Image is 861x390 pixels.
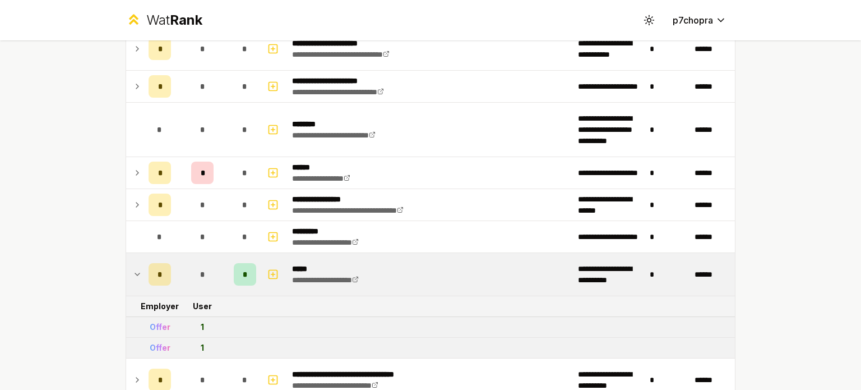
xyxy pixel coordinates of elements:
[144,296,175,316] td: Employer
[170,12,202,28] span: Rank
[146,11,202,29] div: Wat
[150,322,170,333] div: Offer
[126,11,202,29] a: WatRank
[175,296,229,316] td: User
[673,13,713,27] span: p7chopra
[664,10,735,30] button: p7chopra
[201,342,204,354] div: 1
[201,322,204,333] div: 1
[150,342,170,354] div: Offer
